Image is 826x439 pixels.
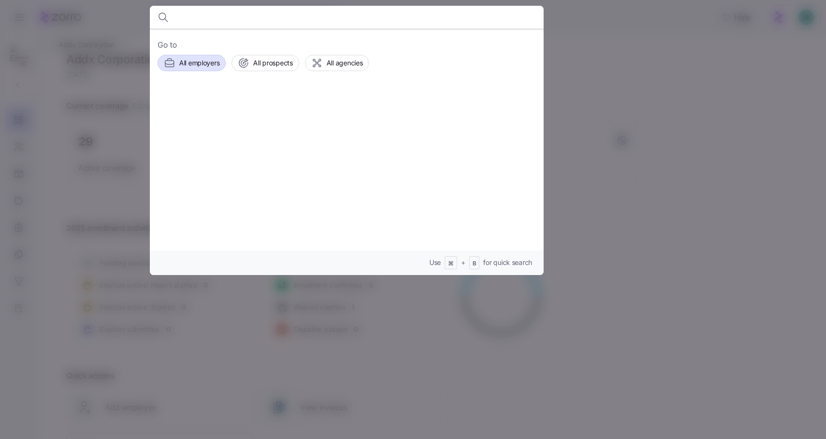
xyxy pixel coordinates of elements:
[473,260,476,268] span: B
[179,58,219,68] span: All employers
[231,55,299,71] button: All prospects
[448,260,454,268] span: ⌘
[483,258,532,267] span: for quick search
[158,39,536,51] span: Go to
[253,58,292,68] span: All prospects
[158,55,226,71] button: All employers
[461,258,465,267] span: +
[429,258,441,267] span: Use
[305,55,369,71] button: All agencies
[327,58,363,68] span: All agencies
